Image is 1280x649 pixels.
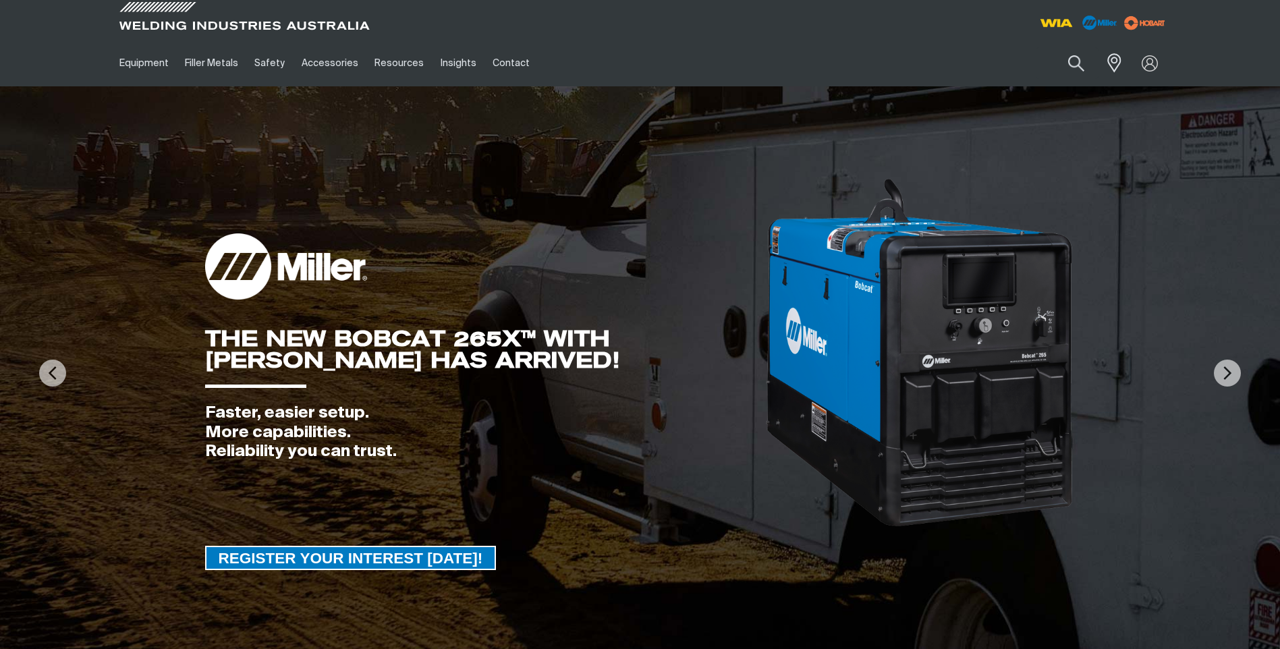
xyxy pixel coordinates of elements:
div: THE NEW BOBCAT 265X™ WITH [PERSON_NAME] HAS ARRIVED! [205,328,765,371]
img: PrevArrow [39,360,66,387]
a: Accessories [294,40,366,86]
img: miller [1120,13,1169,33]
img: NextArrow [1214,360,1241,387]
input: Product name or item number... [1036,47,1098,79]
span: REGISTER YOUR INTEREST [DATE]! [206,546,495,570]
a: REGISTER YOUR INTEREST TODAY! [205,546,497,570]
a: Resources [366,40,432,86]
button: Search products [1053,47,1099,79]
a: Insights [432,40,484,86]
a: Equipment [111,40,177,86]
a: Filler Metals [177,40,246,86]
nav: Main [111,40,905,86]
div: Faster, easier setup. More capabilities. Reliability you can trust. [205,403,765,461]
a: Contact [484,40,538,86]
a: Safety [246,40,293,86]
